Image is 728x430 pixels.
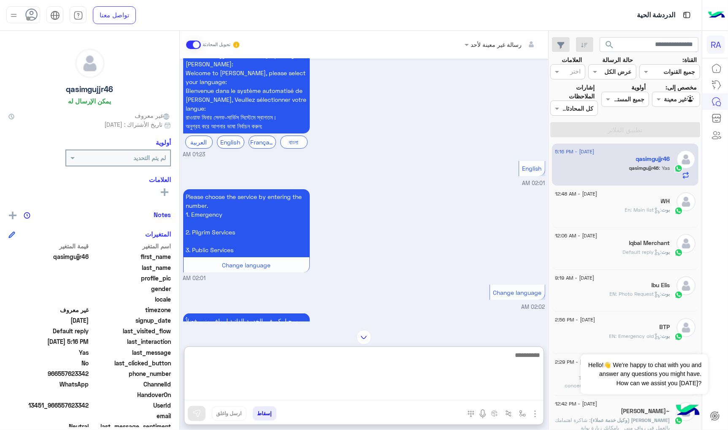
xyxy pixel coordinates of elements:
[522,180,545,186] span: 02:01 AM
[24,212,30,219] img: notes
[674,332,683,341] img: WhatsApp
[682,10,692,20] img: tab
[600,37,620,55] button: search
[662,249,670,255] span: بوت
[707,35,725,54] div: RA
[652,282,670,289] h5: Ibu Elis
[550,122,700,137] button: تطبيق الفلاتر
[154,211,171,218] h6: Notes
[217,136,244,149] div: English
[550,83,595,101] label: إشارات الملاحظات
[8,380,89,389] span: 2
[357,330,371,345] img: scroll
[581,354,708,394] span: Hello!👋 We're happy to chat with you and answer any questions you might have. How can we assist y...
[674,248,683,257] img: WhatsApp
[555,190,597,198] span: [DATE] - 12:48 AM
[530,409,540,419] img: send attachment
[9,212,16,219] img: add
[68,97,111,105] h6: يمكن الإرسال له
[677,150,696,169] img: defaultAdmin.png
[8,369,89,378] span: 966557623342
[674,416,683,425] img: WhatsApp
[183,151,206,159] span: 01:23 AM
[677,276,696,295] img: defaultAdmin.png
[631,83,646,92] label: أولوية
[91,380,171,389] span: ChannelId
[93,6,136,24] a: تواصل معنا
[677,192,696,211] img: defaultAdmin.png
[666,83,697,92] label: مخصص إلى:
[8,242,89,250] span: قيمة المتغير
[636,155,670,163] h5: qasimgujjr46
[91,390,171,399] span: HandoverOn
[91,252,171,261] span: first_name
[682,55,697,64] label: القناة:
[91,337,171,346] span: last_interaction
[625,207,662,213] span: : En: Main list
[659,165,670,171] span: Yas
[249,136,276,149] div: Français
[91,305,171,314] span: timezone
[8,401,89,410] span: 13451_966557623342
[8,252,89,261] span: qasimgujjr46
[662,291,670,297] span: بوت
[673,396,703,426] img: hulul-logo.png
[8,337,89,346] span: 2025-08-16T14:16:15.958Z
[76,49,104,78] img: defaultAdmin.png
[183,189,310,257] p: 16/8/2025, 2:01 AM
[135,111,171,120] span: غير معروف
[8,284,89,293] span: null
[522,304,545,310] span: 02:02 AM
[8,10,19,21] img: profile
[91,359,171,367] span: last_clicked_button
[203,41,230,48] small: تحويل المحادثة
[488,406,502,420] button: create order
[91,401,171,410] span: UserId
[8,411,89,420] span: null
[8,176,171,183] h6: العلامات
[662,207,670,213] span: بوت
[8,305,89,314] span: غير معروف
[516,406,530,420] button: select flow
[91,242,171,250] span: اسم المتغير
[73,11,83,20] img: tab
[591,417,670,423] span: [PERSON_NAME] (وكيل خدمة عملاء)
[8,327,89,335] span: Default reply
[280,136,308,149] div: বাংলা
[555,400,597,408] span: [DATE] - 12:42 PM
[91,274,171,283] span: profile_pic
[674,207,683,215] img: WhatsApp
[662,333,670,339] span: بوت
[478,409,488,419] img: send voice note
[522,165,541,172] span: English
[91,411,171,420] span: email
[502,406,516,420] button: Trigger scenario
[91,263,171,272] span: last_name
[66,84,114,94] h5: qasimgujjr46
[183,313,310,399] p: 16/8/2025, 2:02 AM
[145,230,171,238] h6: المتغيرات
[8,390,89,399] span: null
[493,289,541,296] span: Change language
[8,316,89,325] span: 2025-08-15T22:24:02.712Z
[661,198,670,205] h5: WH
[555,358,595,366] span: [DATE] - 2:29 PM
[565,375,670,396] span: The concerned department will be in touch with you soon.
[91,284,171,293] span: gender
[91,295,171,304] span: locale
[70,6,87,24] a: tab
[212,406,246,421] button: ارسل واغلق
[491,410,498,417] img: create order
[91,316,171,325] span: signup_date
[253,406,276,421] button: إسقاط
[555,274,594,282] span: [DATE] - 9:19 AM
[519,410,526,417] img: select flow
[629,165,659,171] span: qasimgujjr46
[677,318,696,337] img: defaultAdmin.png
[91,369,171,378] span: phone_number
[623,249,662,255] span: : Default reply
[570,67,582,78] div: اختر
[677,234,696,253] img: defaultAdmin.png
[674,164,683,173] img: WhatsApp
[609,333,662,339] span: : EN: Emergency old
